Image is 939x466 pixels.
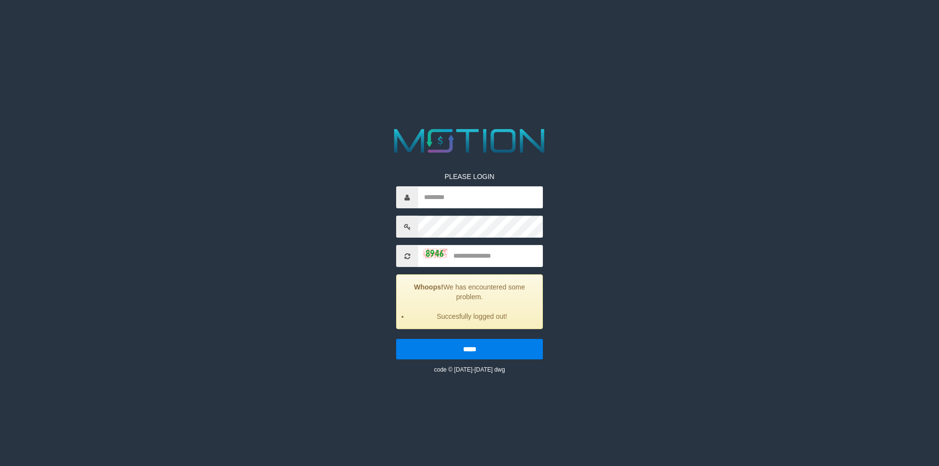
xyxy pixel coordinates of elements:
strong: Whoops! [414,283,444,291]
small: code © [DATE]-[DATE] dwg [434,366,505,373]
img: captcha [423,248,447,258]
div: We has encountered some problem. [396,274,543,329]
li: Succesfully logged out! [409,311,535,321]
p: PLEASE LOGIN [396,172,543,181]
img: MOTION_logo.png [387,125,552,157]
